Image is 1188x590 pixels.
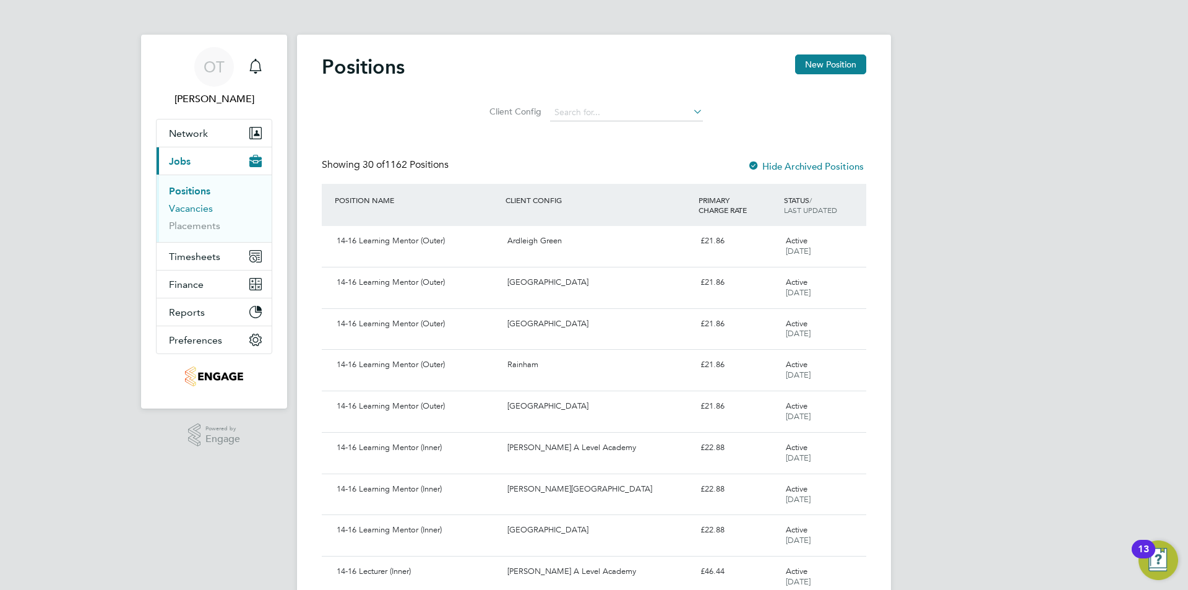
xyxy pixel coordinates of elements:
[695,189,781,221] div: PRIMARY CHARGE RATE
[169,185,210,197] a: Positions
[795,54,866,74] button: New Position
[322,54,405,79] h2: Positions
[157,298,272,326] button: Reports
[781,189,866,221] div: STATUS
[169,334,222,346] span: Preferences
[695,355,781,375] div: £21.86
[786,576,811,587] span: [DATE]
[157,119,272,147] button: Network
[332,438,502,458] div: 14-16 Learning Mentor (Inner)
[695,479,781,500] div: £22.88
[156,92,272,106] span: Oli Thomas
[205,434,240,445] span: Engage
[786,318,807,329] span: Active
[141,35,287,409] nav: Main navigation
[156,367,272,386] a: Go to home page
[695,396,781,417] div: £21.86
[695,520,781,540] div: £22.88
[363,158,449,171] span: 1162 Positions
[786,566,807,576] span: Active
[332,520,502,540] div: 14-16 Learning Mentor (Inner)
[169,220,220,232] a: Placements
[786,453,811,463] span: [DATE]
[332,189,502,211] div: POSITION NAME
[169,306,205,318] span: Reports
[502,520,695,540] div: [GEOGRAPHIC_DATA]
[809,195,812,205] span: /
[786,411,811,422] span: [DATE]
[157,175,272,242] div: Jobs
[157,243,272,270] button: Timesheets
[332,272,502,293] div: 14-16 Learning Mentor (Outer)
[332,231,502,251] div: 14-16 Learning Mentor (Outer)
[332,355,502,375] div: 14-16 Learning Mentor (Outer)
[502,272,695,293] div: [GEOGRAPHIC_DATA]
[169,155,191,167] span: Jobs
[156,47,272,106] a: OT[PERSON_NAME]
[786,401,807,411] span: Active
[695,438,781,458] div: £22.88
[157,326,272,354] button: Preferences
[169,251,220,262] span: Timesheets
[502,314,695,334] div: [GEOGRAPHIC_DATA]
[332,479,502,500] div: 14-16 Learning Mentor (Inner)
[332,314,502,334] div: 14-16 Learning Mentor (Outer)
[695,272,781,293] div: £21.86
[747,160,864,172] label: Hide Archived Positions
[786,287,811,298] span: [DATE]
[502,479,695,500] div: [PERSON_NAME][GEOGRAPHIC_DATA]
[786,235,807,246] span: Active
[786,359,807,370] span: Active
[786,328,811,339] span: [DATE]
[786,484,807,494] span: Active
[169,279,204,290] span: Finance
[502,438,695,458] div: [PERSON_NAME] A Level Academy
[332,396,502,417] div: 14-16 Learning Mentor (Outer)
[786,277,807,287] span: Active
[786,524,807,535] span: Active
[695,231,781,251] div: £21.86
[786,535,811,545] span: [DATE]
[786,494,811,505] span: [DATE]
[786,370,811,380] span: [DATE]
[550,104,703,121] input: Search for...
[695,314,781,334] div: £21.86
[486,106,541,117] label: Client Config
[322,158,451,171] div: Showing
[502,562,695,582] div: [PERSON_NAME] A Level Academy
[502,231,695,251] div: Ardleigh Green
[169,128,208,139] span: Network
[169,202,213,214] a: Vacancies
[502,189,695,211] div: CLIENT CONFIG
[786,442,807,453] span: Active
[157,271,272,298] button: Finance
[1138,549,1149,565] div: 13
[1138,540,1178,580] button: Open Resource Center, 13 new notifications
[502,396,695,417] div: [GEOGRAPHIC_DATA]
[332,562,502,582] div: 14-16 Lecturer (Inner)
[695,562,781,582] div: £46.44
[363,158,385,171] span: 30 of
[185,367,243,386] img: jambo-logo-retina.png
[205,423,240,434] span: Powered by
[204,59,225,75] span: OT
[188,423,241,447] a: Powered byEngage
[784,205,837,215] span: LAST UPDATED
[502,355,695,375] div: Rainham
[786,246,811,256] span: [DATE]
[157,147,272,175] button: Jobs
